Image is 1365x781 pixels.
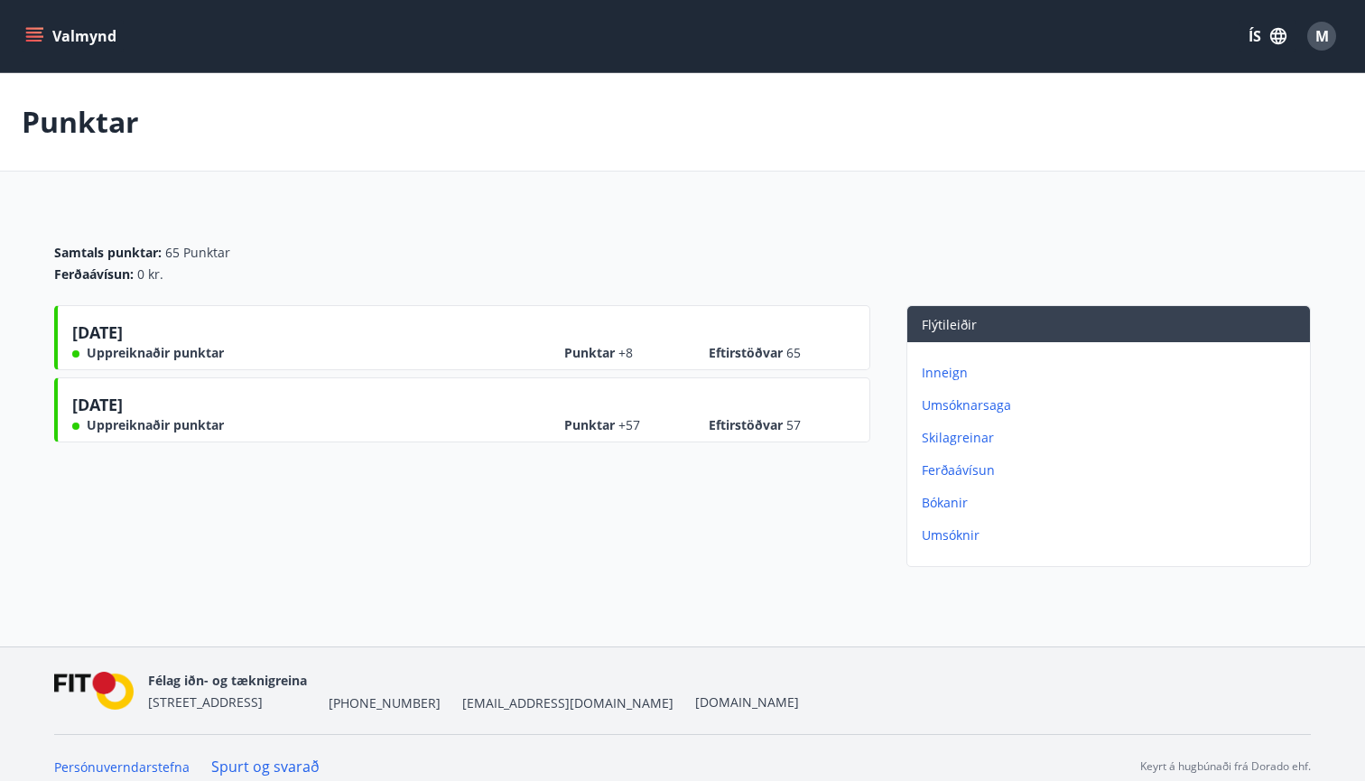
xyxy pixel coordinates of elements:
[922,396,1303,414] p: Umsóknarsaga
[148,672,307,689] span: Félag iðn- og tæknigreina
[1315,26,1329,46] span: M
[1140,758,1311,775] p: Keyrt á hugbúnaði frá Dorado ehf.
[329,694,441,712] span: [PHONE_NUMBER]
[211,757,320,776] a: Spurt og svarað
[922,429,1303,447] p: Skilagreinar
[54,672,134,711] img: FPQVkF9lTnNbbaRSFyT17YYeljoOGk5m51IhT0bO.png
[22,102,139,142] p: Punktar
[1239,20,1296,52] button: ÍS
[618,416,640,433] span: +57
[922,494,1303,512] p: Bókanir
[786,416,801,433] span: 57
[22,20,124,52] button: menu
[462,694,673,712] span: [EMAIL_ADDRESS][DOMAIN_NAME]
[564,416,655,434] span: Punktar
[165,244,230,262] span: 65 Punktar
[922,461,1303,479] p: Ferðaávísun
[1300,14,1343,58] button: M
[922,316,977,333] span: Flýtileiðir
[695,693,799,711] a: [DOMAIN_NAME]
[54,758,190,776] a: Persónuverndarstefna
[72,394,123,423] span: [DATE]
[87,344,224,362] span: Uppreiknaðir punktar
[618,344,633,361] span: +8
[709,344,801,362] span: Eftirstöðvar
[564,344,655,362] span: Punktar
[148,693,263,711] span: [STREET_ADDRESS]
[54,244,162,262] span: Samtals punktar :
[922,364,1303,382] p: Inneign
[72,321,123,350] span: [DATE]
[54,265,134,284] span: Ferðaávísun :
[786,344,801,361] span: 65
[137,265,163,284] span: 0 kr.
[922,526,1303,544] p: Umsóknir
[87,416,224,434] span: Uppreiknaðir punktar
[709,416,801,434] span: Eftirstöðvar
